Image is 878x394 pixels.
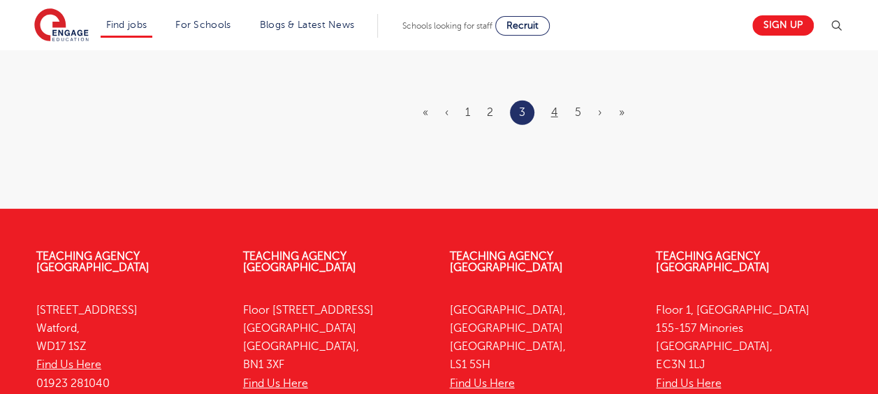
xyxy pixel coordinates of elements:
[36,250,149,274] a: Teaching Agency [GEOGRAPHIC_DATA]
[243,250,356,274] a: Teaching Agency [GEOGRAPHIC_DATA]
[34,8,89,43] img: Engage Education
[450,250,563,274] a: Teaching Agency [GEOGRAPHIC_DATA]
[506,20,539,31] span: Recruit
[465,106,470,119] a: 1
[445,106,448,119] a: Previous
[36,358,101,371] a: Find Us Here
[423,106,428,119] a: First
[36,301,222,393] p: [STREET_ADDRESS] Watford, WD17 1SZ 01923 281040
[175,20,231,30] a: For Schools
[450,377,515,390] a: Find Us Here
[752,15,814,36] a: Sign up
[519,103,525,122] a: 3
[402,21,492,31] span: Schools looking for staff
[656,250,769,274] a: Teaching Agency [GEOGRAPHIC_DATA]
[619,106,624,119] a: Last
[656,377,721,390] a: Find Us Here
[598,106,602,119] a: Next
[575,106,581,119] a: 5
[243,377,308,390] a: Find Us Here
[551,106,558,119] a: 4
[106,20,147,30] a: Find jobs
[495,16,550,36] a: Recruit
[260,20,355,30] a: Blogs & Latest News
[487,106,493,119] a: 2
